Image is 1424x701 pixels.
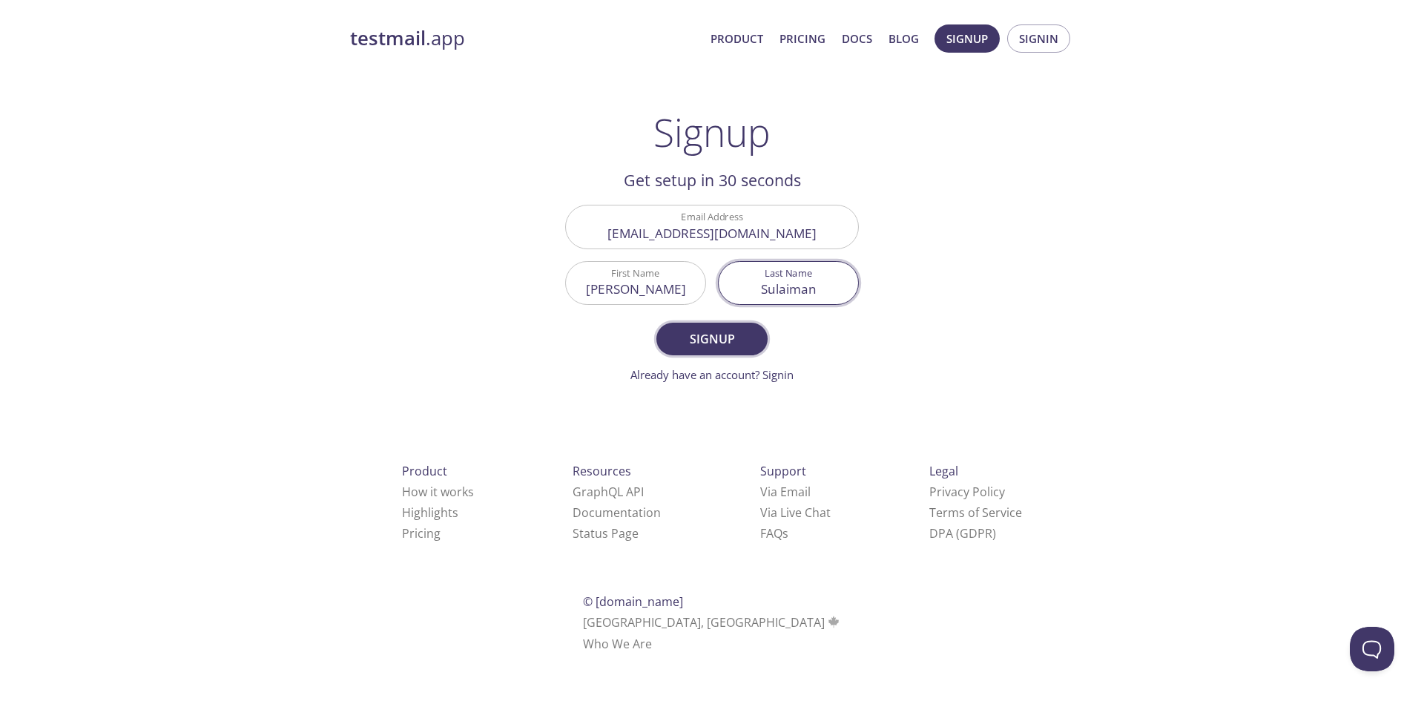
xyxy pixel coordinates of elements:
[711,29,763,48] a: Product
[842,29,872,48] a: Docs
[573,463,631,479] span: Resources
[779,29,825,48] a: Pricing
[630,367,794,382] a: Already have an account? Signin
[573,504,661,521] a: Documentation
[573,484,644,500] a: GraphQL API
[583,614,842,631] span: [GEOGRAPHIC_DATA], [GEOGRAPHIC_DATA]
[946,29,988,48] span: Signup
[1019,29,1058,48] span: Signin
[1007,24,1070,53] button: Signin
[583,593,683,610] span: © [DOMAIN_NAME]
[402,525,441,542] a: Pricing
[583,636,652,652] a: Who We Are
[350,25,426,51] strong: testmail
[760,463,806,479] span: Support
[402,463,447,479] span: Product
[929,463,958,479] span: Legal
[760,504,831,521] a: Via Live Chat
[402,484,474,500] a: How it works
[760,484,811,500] a: Via Email
[760,525,788,542] a: FAQ
[350,26,699,51] a: testmail.app
[1350,627,1394,671] iframe: Help Scout Beacon - Open
[929,504,1022,521] a: Terms of Service
[673,329,751,349] span: Signup
[656,323,768,355] button: Signup
[889,29,919,48] a: Blog
[402,504,458,521] a: Highlights
[929,484,1005,500] a: Privacy Policy
[565,168,859,193] h2: Get setup in 30 seconds
[934,24,1000,53] button: Signup
[653,110,771,154] h1: Signup
[573,525,639,542] a: Status Page
[782,525,788,542] span: s
[929,525,996,542] a: DPA (GDPR)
